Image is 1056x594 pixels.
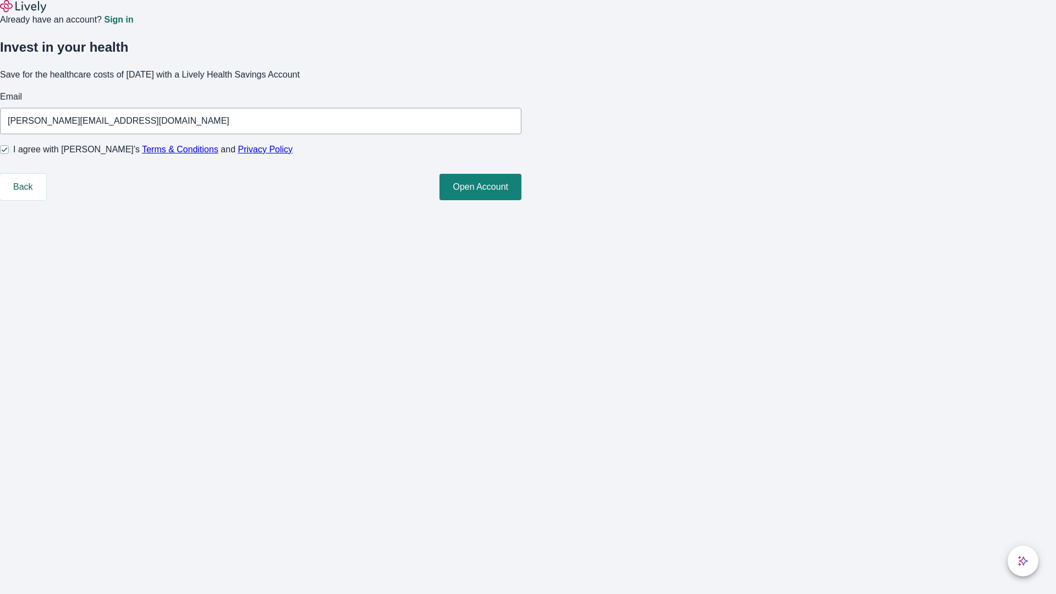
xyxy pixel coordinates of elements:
span: I agree with [PERSON_NAME]’s and [13,143,293,156]
button: chat [1008,546,1038,576]
a: Terms & Conditions [142,145,218,154]
a: Privacy Policy [238,145,293,154]
svg: Lively AI Assistant [1018,555,1028,566]
a: Sign in [104,15,133,24]
button: Open Account [439,174,521,200]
